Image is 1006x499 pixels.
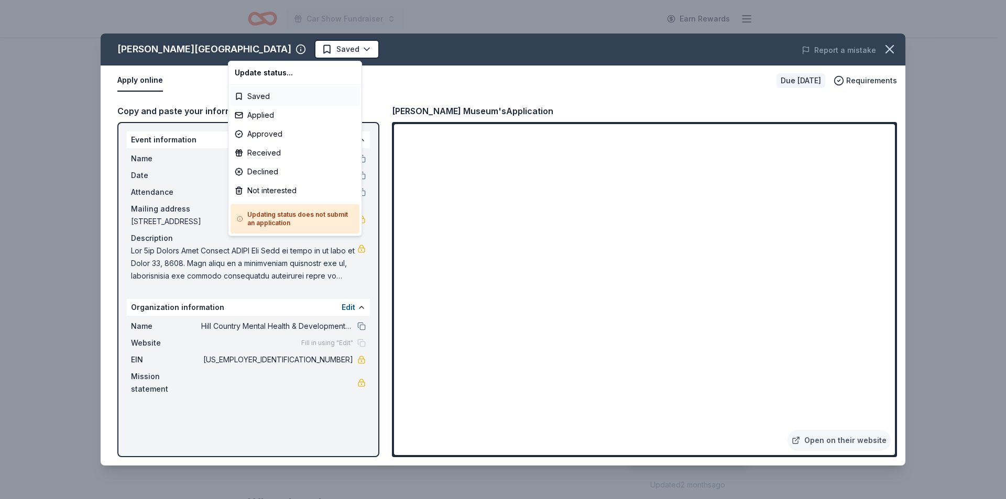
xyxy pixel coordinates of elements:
div: Saved [231,87,359,106]
span: Car Show Fundraiser [307,13,383,25]
div: Received [231,143,359,162]
div: Declined [231,162,359,181]
div: Update status... [231,63,359,82]
div: Applied [231,106,359,125]
div: Approved [231,125,359,143]
h5: Updating status does not submit an application [237,210,353,227]
div: Not interested [231,181,359,200]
